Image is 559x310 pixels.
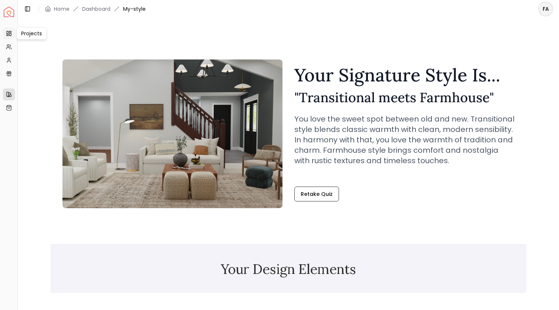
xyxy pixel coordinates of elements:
[294,187,339,201] a: Retake Quiz
[294,114,514,166] p: You love the sweet spot between old and new. Transitional style blends classic warmth with clean,...
[62,262,514,277] h2: Your Design Elements
[45,5,146,13] nav: breadcrumb
[54,5,70,13] a: Home
[539,2,552,16] span: FA
[123,5,146,13] span: My-style
[294,66,514,84] h1: Your Signature Style Is...
[294,90,514,105] h2: " Transitional meets Farmhouse "
[538,1,553,16] button: FA
[82,5,110,13] a: Dashboard
[4,7,14,17] img: Spacejoy Logo
[16,27,47,40] div: Projects
[62,59,282,208] img: Transitional meets Farmhouse Style Example
[4,7,14,17] a: Spacejoy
